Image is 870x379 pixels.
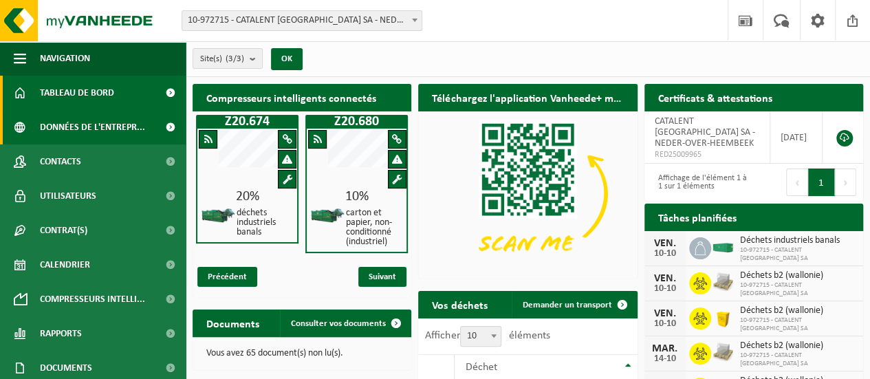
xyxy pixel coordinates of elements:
[711,270,735,294] img: LP-PA-00000-WDN-11
[193,310,273,336] h2: Documents
[199,115,295,129] h1: Z20.674
[291,319,386,328] span: Consulter vos documents
[418,291,501,318] h2: Vos déchets
[651,343,679,354] div: MAR.
[200,49,244,69] span: Site(s)
[40,213,87,248] span: Contrat(s)
[271,48,303,70] button: OK
[740,305,856,316] span: Déchets b2 (wallonie)
[523,301,612,310] span: Demander un transport
[655,149,759,160] span: RED25009965
[651,238,679,249] div: VEN.
[307,190,406,204] div: 10%
[644,84,786,111] h2: Certificats & attestations
[193,84,411,111] h2: Compresseurs intelligents connectés
[740,340,856,351] span: Déchets b2 (wallonie)
[226,54,244,63] count: (3/3)
[461,327,501,346] span: 10
[711,305,735,329] img: LP-SB-00050-HPE-22
[40,144,81,179] span: Contacts
[740,246,856,263] span: 10-972715 - CATALENT [GEOGRAPHIC_DATA] SA
[193,48,263,69] button: Site(s)(3/3)
[197,190,297,204] div: 20%
[40,110,145,144] span: Données de l'entrepr...
[40,316,82,351] span: Rapports
[651,319,679,329] div: 10-10
[711,241,735,253] img: HK-XC-30-GN-00
[309,115,404,129] h1: Z20.680
[512,291,636,318] a: Demander un transport
[835,169,856,196] button: Next
[310,207,345,224] img: HK-XZ-20-GN-01
[740,316,856,333] span: 10-972715 - CATALENT [GEOGRAPHIC_DATA] SA
[40,282,145,316] span: Compresseurs intelli...
[418,84,637,111] h2: Téléchargez l'application Vanheede+ maintenant!
[651,308,679,319] div: VEN.
[808,169,835,196] button: 1
[770,111,823,164] td: [DATE]
[740,281,856,298] span: 10-972715 - CATALENT [GEOGRAPHIC_DATA] SA
[418,111,637,276] img: Download de VHEPlus App
[740,351,856,368] span: 10-972715 - CATALENT [GEOGRAPHIC_DATA] SA
[465,362,497,373] span: Déchet
[651,249,679,259] div: 10-10
[346,208,402,247] h4: carton et papier, non-conditionné (industriel)
[237,208,292,237] h4: déchets industriels banals
[460,326,501,347] span: 10
[740,235,856,246] span: Déchets industriels banals
[358,267,406,287] span: Suivant
[40,76,114,110] span: Tableau de bord
[197,267,257,287] span: Précédent
[40,248,90,282] span: Calendrier
[644,204,750,230] h2: Tâches planifiées
[40,41,90,76] span: Navigation
[711,340,735,364] img: LP-PA-00000-WDN-11
[206,349,398,358] p: Vous avez 65 document(s) non lu(s).
[655,116,755,149] span: CATALENT [GEOGRAPHIC_DATA] SA - NEDER-OVER-HEEMBEEK
[651,167,747,197] div: Affichage de l'élément 1 à 1 sur 1 éléments
[425,330,550,341] label: Afficher éléments
[280,310,410,337] a: Consulter vos documents
[182,10,422,31] span: 10-972715 - CATALENT BELGIUM SA - NEDER-OVER-HEEMBEEK
[786,169,808,196] button: Previous
[651,273,679,284] div: VEN.
[651,354,679,364] div: 14-10
[651,284,679,294] div: 10-10
[201,207,235,224] img: HK-XZ-20-GN-01
[40,179,96,213] span: Utilisateurs
[182,11,422,30] span: 10-972715 - CATALENT BELGIUM SA - NEDER-OVER-HEEMBEEK
[740,270,856,281] span: Déchets b2 (wallonie)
